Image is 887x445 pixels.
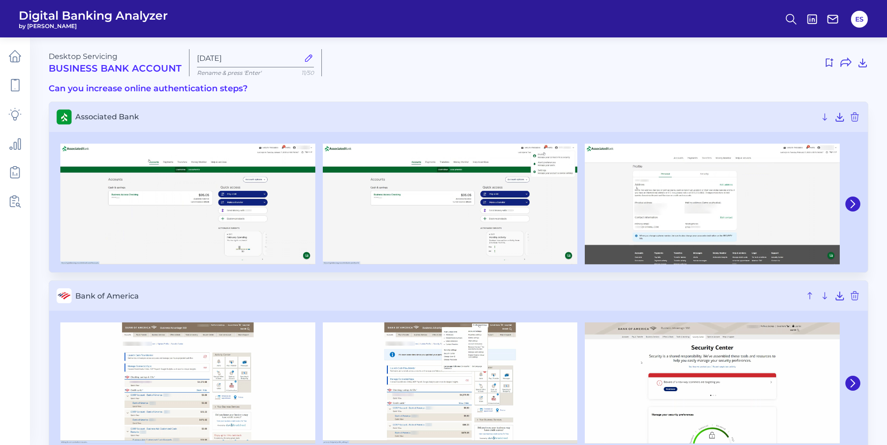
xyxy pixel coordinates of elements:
img: Bank of America [323,322,578,444]
img: Bank of America [585,322,840,444]
h2: Business Bank Account [49,63,182,74]
span: by [PERSON_NAME] [19,22,168,29]
img: Associated Bank [323,144,578,265]
button: ES [851,11,868,28]
img: Associated Bank [585,144,840,265]
div: Desktop Servicing [49,52,182,74]
span: Associated Bank [75,112,815,121]
img: Bank of America [60,322,315,444]
span: 11/50 [301,69,314,76]
img: Associated Bank [60,144,315,265]
h3: Can you increase online authentication steps? [49,84,868,94]
span: Bank of America [75,292,800,300]
p: Rename & press 'Enter' [197,69,314,76]
span: Digital Banking Analyzer [19,8,168,22]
